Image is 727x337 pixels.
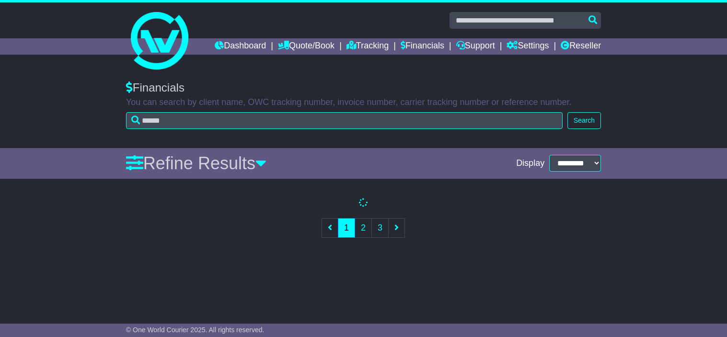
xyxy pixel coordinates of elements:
[355,218,372,238] a: 2
[561,38,601,55] a: Reseller
[346,38,389,55] a: Tracking
[371,218,389,238] a: 3
[401,38,444,55] a: Financials
[278,38,335,55] a: Quote/Book
[507,38,549,55] a: Settings
[126,153,266,173] a: Refine Results
[126,81,601,95] div: Financials
[215,38,266,55] a: Dashboard
[126,326,265,334] span: © One World Courier 2025. All rights reserved.
[516,158,544,169] span: Display
[567,112,601,129] button: Search
[338,218,355,238] a: 1
[126,97,601,108] p: You can search by client name, OWC tracking number, invoice number, carrier tracking number or re...
[456,38,495,55] a: Support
